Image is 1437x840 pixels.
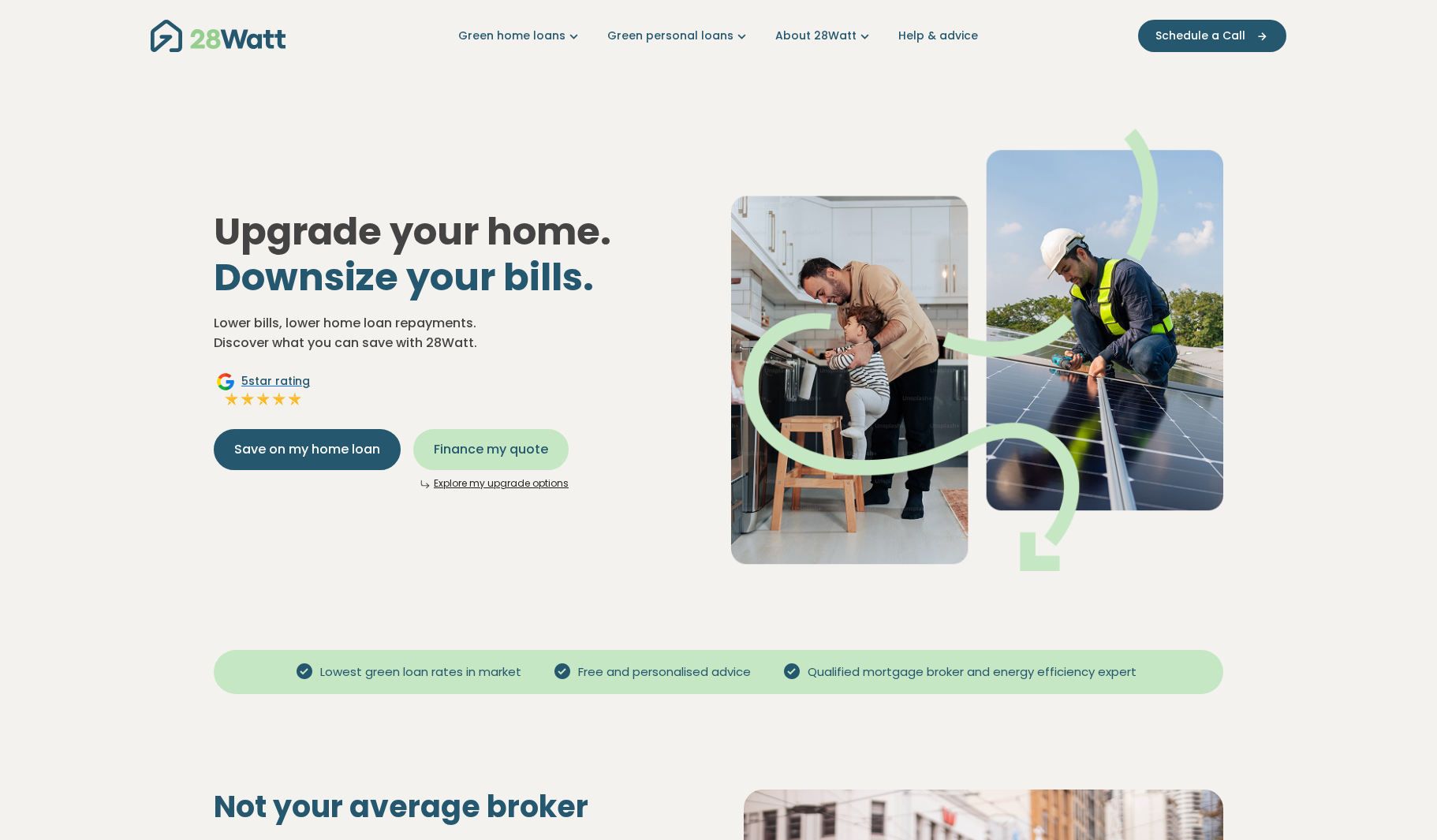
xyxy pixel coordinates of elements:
a: Green personal loans [607,28,750,44]
span: Save on my home loan [234,440,380,459]
button: Save on my home loan [214,429,401,470]
h2: Not your average broker [214,789,693,825]
a: Google5star ratingFull starFull starFull starFull starFull star [214,372,312,410]
span: Lowest green loan rates in market [314,663,528,681]
img: Dad helping toddler [731,129,1223,571]
img: Full star [256,391,271,407]
p: Lower bills, lower home loan repayments. Discover what you can save with 28Watt. [214,313,706,353]
a: Help & advice [898,28,978,44]
img: Full star [224,391,240,407]
nav: Main navigation [151,16,1286,56]
img: Google [216,372,235,391]
img: Full star [240,391,256,407]
span: Qualified mortgage broker and energy efficiency expert [801,663,1143,681]
span: Finance my quote [434,440,548,459]
a: Explore my upgrade options [434,476,569,490]
button: Schedule a Call [1138,20,1286,52]
a: Green home loans [458,28,582,44]
span: 5 star rating [241,373,310,390]
span: Downsize your bills. [214,251,594,304]
span: Free and personalised advice [572,663,757,681]
img: 28Watt [151,20,286,52]
a: About 28Watt [775,28,873,44]
img: Full star [271,391,287,407]
span: Schedule a Call [1155,28,1245,44]
img: Full star [287,391,303,407]
h1: Upgrade your home. [214,209,706,300]
button: Finance my quote [413,429,569,470]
